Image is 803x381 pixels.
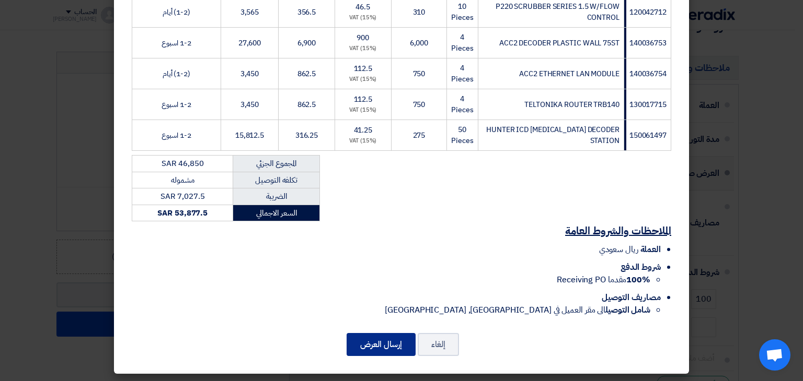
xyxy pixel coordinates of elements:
[451,63,473,85] span: 4 Pieces
[162,38,191,49] span: 1-2 اسبوع
[451,1,473,23] span: 10 Pieces
[132,156,233,172] td: SAR 46,850
[339,137,387,146] div: (15%) VAT
[624,89,671,120] td: 130017715
[418,333,459,356] button: إلغاء
[240,68,259,79] span: 3,450
[486,124,620,146] span: HUNTER ICD [MEDICAL_DATA] DECODER STATION
[339,75,387,84] div: (15%) VAT
[160,190,205,202] span: SAR 7,027.5
[451,93,473,115] span: 4 Pieces
[759,339,790,371] a: دردشة مفتوحة
[240,7,259,18] span: 3,565
[599,243,638,256] span: ريال سعودي
[602,291,661,304] span: مصاريف التوصيل
[238,38,261,49] span: 27,600
[347,333,416,356] button: إرسال العرض
[297,7,316,18] span: 356.5
[297,68,316,79] span: 862.5
[557,273,650,286] span: مقدما Receiving PO
[451,124,473,146] span: 50 Pieces
[233,172,320,188] td: تكلفه التوصيل
[355,2,370,13] span: 46.5
[624,28,671,58] td: 140036753
[524,99,620,110] span: TELTONIKA ROUTER TRB140
[233,156,320,172] td: المجموع الجزئي
[297,99,316,110] span: 862.5
[413,68,426,79] span: 750
[297,38,316,49] span: 6,900
[519,68,620,79] span: ACC2 ETHERNET LAN MODULE
[339,14,387,22] div: (15%) VAT
[496,1,620,23] span: P220 SCRUBBER SERIES 1.5 W/FLOW CONTROL
[163,7,190,18] span: (1-2) أيام
[413,130,426,141] span: 275
[565,223,671,239] u: الملاحظات والشروط العامة
[413,7,426,18] span: 310
[640,243,661,256] span: العملة
[240,99,259,110] span: 3,450
[295,130,318,141] span: 316.25
[354,63,373,74] span: 112.5
[233,205,320,221] td: السعر الاجمالي
[162,130,191,141] span: 1-2 اسبوع
[235,130,264,141] span: 15,812.5
[413,99,426,110] span: 750
[163,68,190,79] span: (1-2) أيام
[605,304,650,316] strong: شامل التوصيل
[339,44,387,53] div: (15%) VAT
[357,32,369,43] span: 900
[499,38,620,49] span: ACC2 DECODER PLASTIC WALL 75ST
[157,207,208,219] strong: SAR 53,877.5
[626,273,650,286] strong: 100%
[132,304,650,316] li: الى مقر العميل في [GEOGRAPHIC_DATA], [GEOGRAPHIC_DATA]
[624,120,671,151] td: 150061497
[624,58,671,89] td: 140036754
[233,188,320,205] td: الضريبة
[410,38,429,49] span: 6,000
[354,125,373,136] span: 41.25
[171,174,194,186] span: مشموله
[354,94,373,105] span: 112.5
[621,261,661,273] span: شروط الدفع
[451,32,473,54] span: 4 Pieces
[339,106,387,115] div: (15%) VAT
[162,99,191,110] span: 1-2 اسبوع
